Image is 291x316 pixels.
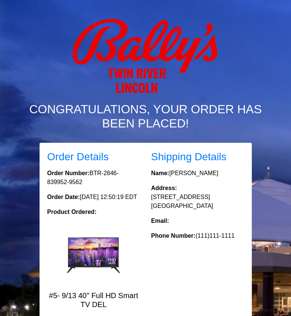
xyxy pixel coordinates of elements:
[151,218,169,224] strong: Email:
[47,193,140,202] p: [DATE] 12:50:19 EDT
[64,225,123,285] img: #5- 9/13 40" Full HD Smart TV DEL
[151,169,244,178] p: [PERSON_NAME]
[47,170,90,176] strong: Order Number:
[47,194,80,200] strong: Order Date:
[73,19,219,93] img: Logo
[151,151,244,163] h3: Shipping Details
[47,209,97,215] strong: Product Ordered:
[151,170,170,176] strong: Name:
[47,169,140,187] p: BTR-2846-839952-9562
[151,184,244,211] p: [STREET_ADDRESS] [GEOGRAPHIC_DATA]
[47,151,140,163] h3: Order Details
[151,231,244,240] p: (111)111-1111
[17,102,274,131] h2: Congratulations, your order has been placed!
[151,233,196,239] strong: Phone Number:
[151,185,177,191] strong: Address:
[47,291,140,309] h5: #5- 9/13 40" Full HD Smart TV DEL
